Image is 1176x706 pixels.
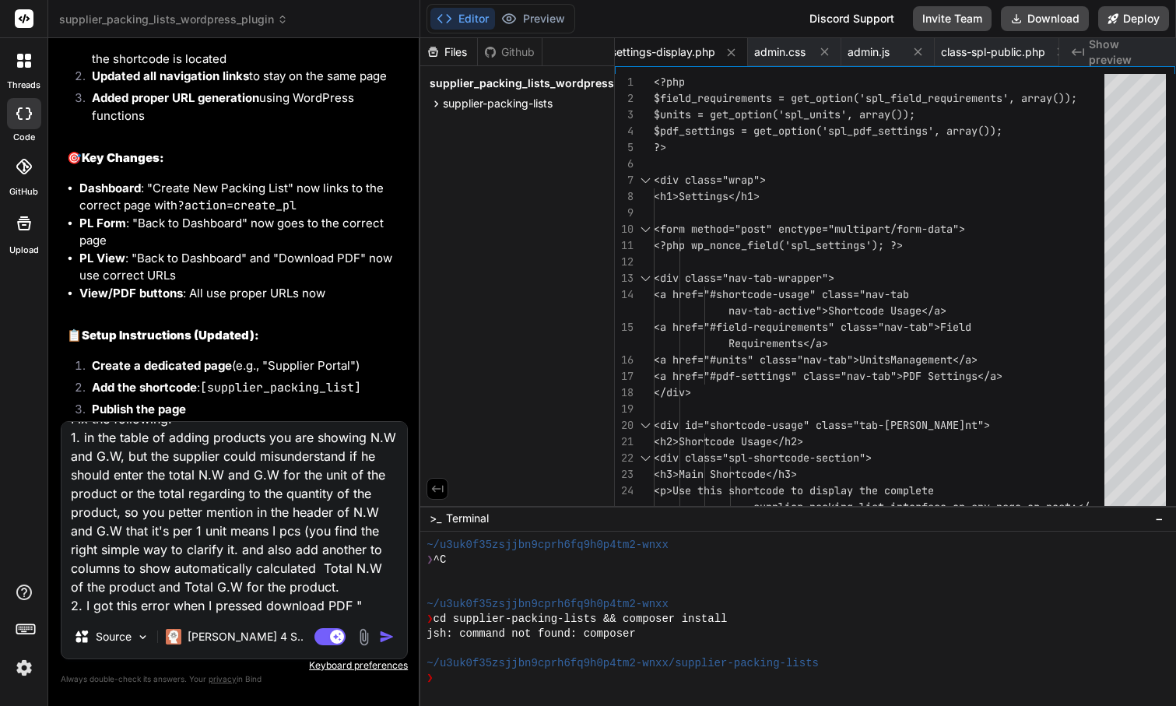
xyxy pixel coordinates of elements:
[890,287,909,301] span: tab
[654,91,965,105] span: $field_requirements = get_option('spl_field_requir
[615,139,634,156] div: 5
[654,124,965,138] span: $pdf_settings = get_option('spl_pdf_settings', arr
[654,287,890,301] span: <a href="#shortcode-usage" class="nav-
[9,244,39,257] label: Upload
[79,33,405,68] li: to use the correct page permalink where the shortcode is located
[188,629,304,645] p: [PERSON_NAME] 4 S..
[1089,37,1164,68] span: Show preview
[61,422,407,615] textarea: Fix the following: 1. in the table of adding products you are showing N.W and G.W, but the suppli...
[434,612,728,627] span: cd supplier-packing-lists && composer install
[615,172,634,188] div: 7
[654,107,915,121] span: $units = get_option('spl_units', array());
[9,185,38,198] label: GitHub
[940,222,965,236] span: ta">
[427,612,433,627] span: ❯
[92,402,186,416] strong: Publish the page
[79,68,405,90] li: to stay on the same page
[427,553,433,567] span: ❯
[890,353,978,367] span: Management</a>
[654,75,685,89] span: <?php
[79,285,405,303] li: : All use proper URLs now
[443,96,553,111] span: supplier-packing-lists
[615,319,634,335] div: 15
[92,90,259,105] strong: Added proper URL generation
[166,629,181,645] img: Claude 4 Sonnet
[654,140,666,154] span: ?>
[615,483,634,499] div: 24
[615,205,634,221] div: 9
[635,417,655,434] div: Click to collapse the range.
[615,123,634,139] div: 4
[79,181,141,195] strong: Dashboard
[434,553,447,567] span: ^C
[67,327,405,345] h2: 📋
[615,286,634,303] div: 14
[611,44,715,60] span: settings-display.php
[430,511,441,526] span: >_
[654,385,691,399] span: </div>
[430,8,495,30] button: Editor
[82,328,259,342] strong: Setup Instructions (Updated):
[654,451,872,465] span: <div class="spl-shortcode-section">
[615,156,634,172] div: 6
[79,286,183,300] strong: View/PDF buttons
[427,597,669,612] span: ~/u3uk0f35zsjjbn9cprh6fq9h0p4tm2-wnxx
[177,198,297,213] code: ?action=create_pl
[615,385,634,401] div: 18
[79,180,405,215] li: : "Create New Packing List" now links to the correct page with
[495,8,571,30] button: Preview
[96,629,132,645] p: Source
[654,434,803,448] span: <h2>Shortcode Usage</h2>
[427,671,433,686] span: ❯
[615,90,634,107] div: 2
[890,369,1002,383] span: ">PDF Settings</a>
[965,124,1002,138] span: ay());
[615,417,634,434] div: 20
[13,131,35,144] label: code
[654,320,890,334] span: <a href="#field-requirements" class="n
[379,629,395,645] img: icon
[615,466,634,483] div: 23
[92,68,249,83] strong: Updated all navigation links
[965,418,990,432] span: nt">
[615,368,634,385] div: 17
[615,237,634,254] div: 11
[800,6,904,31] div: Discord Support
[1098,6,1169,31] button: Deploy
[615,450,634,466] div: 22
[654,271,834,285] span: <div class="nav-tab-wrapper">
[728,336,828,350] span: Requirements</a>
[1152,506,1167,531] button: −
[209,674,237,683] span: privacy
[61,659,408,672] p: Keyboard preferences
[635,221,655,237] div: Click to collapse the range.
[59,12,288,27] span: supplier_packing_lists_wordpress_plugin
[654,483,865,497] span: <p>Use this shortcode to display t
[79,216,126,230] strong: PL Form
[478,44,542,60] div: Github
[615,188,634,205] div: 8
[61,672,408,687] p: Always double-check its answers. Your in Bind
[615,254,634,270] div: 12
[200,380,361,395] code: [supplier_packing_list]
[654,222,940,236] span: <form method="post" enctype="multipart/form-da
[615,270,634,286] div: 13
[615,401,634,417] div: 19
[848,44,890,60] span: admin.js
[654,353,890,367] span: <a href="#units" class="nav-tab">Units
[615,221,634,237] div: 10
[615,107,634,123] div: 3
[79,90,405,125] li: using WordPress functions
[92,358,232,373] strong: Create a dedicated page
[427,656,819,671] span: ~/u3uk0f35zsjjbn9cprh6fq9h0p4tm2-wnxx/supplier-packing-lists
[654,189,760,203] span: <h1>Settings</h1>
[965,91,1077,105] span: ements', array());
[635,450,655,466] div: Click to collapse the range.
[654,173,766,187] span: <div class="wrap">
[7,79,40,92] label: threads
[79,357,405,379] li: (e.g., "Supplier Portal")
[446,511,489,526] span: Terminal
[635,270,655,286] div: Click to collapse the range.
[11,655,37,681] img: settings
[1065,500,1090,514] span: t:</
